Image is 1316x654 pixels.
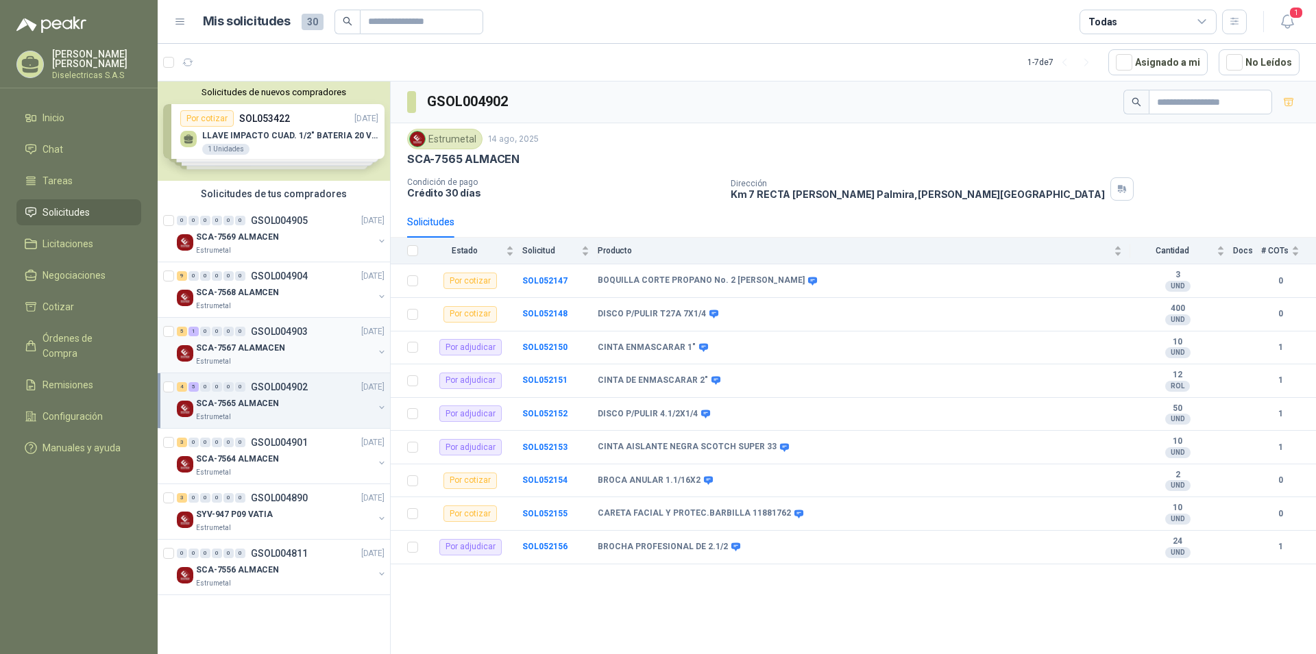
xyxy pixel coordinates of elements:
div: 0 [200,327,210,336]
div: 0 [212,271,222,281]
button: Solicitudes de nuevos compradores [163,87,385,97]
div: Por adjudicar [439,339,502,355]
div: 0 [223,438,234,447]
div: 0 [223,493,234,503]
div: 0 [212,438,222,447]
a: SOL052147 [522,276,568,286]
div: 0 [177,216,187,225]
div: Estrumetal [407,129,483,149]
p: GSOL004905 [251,216,308,225]
div: 4 [177,382,187,392]
div: 0 [235,493,245,503]
div: Todas [1088,14,1117,29]
b: 0 [1261,474,1300,487]
b: CINTA AISLANTE NEGRA SCOTCH SUPER 33 [598,442,777,453]
p: GSOL004901 [251,438,308,447]
th: Producto [598,238,1130,264]
a: SOL052152 [522,409,568,418]
th: Docs [1233,238,1261,264]
p: SCA-7565 ALMACEN [407,152,520,166]
th: Solicitud [522,238,598,264]
div: UND [1165,547,1191,558]
th: Estado [426,238,522,264]
span: Solicitud [522,246,578,255]
p: Diselectricas S.A.S [52,71,141,79]
div: 9 [177,271,187,281]
img: Company Logo [177,290,193,306]
p: GSOL004811 [251,549,308,558]
h3: GSOL004902 [427,91,510,112]
span: Estado [426,246,503,255]
div: UND [1165,480,1191,491]
b: SOL052155 [522,509,568,518]
p: [DATE] [361,436,385,449]
div: 0 [188,549,199,558]
img: Company Logo [177,512,193,528]
b: DISCO P/PULIR T27A 7X1/4 [598,309,706,320]
span: 1 [1289,6,1304,19]
div: Por adjudicar [439,539,502,555]
div: UND [1165,347,1191,358]
div: UND [1165,514,1191,525]
span: search [343,16,352,26]
div: 0 [223,382,234,392]
b: 1 [1261,341,1300,354]
span: Negociaciones [42,268,106,283]
b: 2 [1130,470,1225,481]
b: CARETA FACIAL Y PROTEC.BARBILLA 11881762 [598,508,791,519]
p: [DATE] [361,381,385,394]
p: [DATE] [361,214,385,227]
div: 1 - 7 de 7 [1027,51,1097,73]
p: [DATE] [361,325,385,338]
div: Por cotizar [443,473,497,489]
p: SYV-947 P09 VATIA [196,508,273,521]
div: 0 [212,549,222,558]
div: Solicitudes [407,214,454,229]
b: 10 [1130,337,1225,348]
b: 10 [1130,436,1225,447]
p: Estrumetal [196,578,231,589]
div: 0 [188,438,199,447]
div: Por adjudicar [439,439,502,455]
span: Configuración [42,409,103,424]
div: 0 [212,327,222,336]
div: 0 [188,493,199,503]
a: SOL052150 [522,342,568,352]
b: 1 [1261,540,1300,553]
div: 0 [235,271,245,281]
div: 0 [188,271,199,281]
span: Remisiones [42,377,93,392]
a: SOL052151 [522,375,568,385]
a: Remisiones [16,372,141,398]
p: [PERSON_NAME] [PERSON_NAME] [52,49,141,68]
span: Inicio [42,110,64,125]
a: 0 0 0 0 0 0 GSOL004811[DATE] Company LogoSCA-7556 ALMACENEstrumetal [177,545,387,589]
button: No Leídos [1219,49,1300,75]
p: GSOL004903 [251,327,308,336]
div: Solicitudes de nuevos compradoresPor cotizarSOL053422[DATE] LLAVE IMPACTO CUAD. 1/2" BATERIA 20 V... [158,81,390,181]
b: 1 [1261,374,1300,387]
p: Estrumetal [196,356,231,367]
div: Por adjudicar [439,405,502,422]
div: Por cotizar [443,306,497,323]
div: 0 [235,549,245,558]
a: Chat [16,136,141,162]
p: SCA-7568 ALAMCEN [196,286,279,299]
p: 14 ago, 2025 [488,133,539,146]
p: Estrumetal [196,523,231,533]
div: UND [1165,281,1191,292]
p: Dirección [731,179,1105,188]
img: Company Logo [410,131,425,147]
p: SCA-7564 ALMACEN [196,453,279,466]
div: 0 [200,216,210,225]
div: Por cotizar [443,505,497,522]
a: Órdenes de Compra [16,325,141,366]
img: Company Logo [177,456,193,473]
div: 0 [212,493,222,503]
p: [DATE] [361,270,385,283]
b: CINTA DE ENMASCARAR 2" [598,375,708,386]
span: 30 [302,14,324,30]
img: Company Logo [177,567,193,583]
a: 9 0 0 0 0 0 GSOL004904[DATE] Company LogoSCA-7568 ALAMCENEstrumetal [177,268,387,312]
